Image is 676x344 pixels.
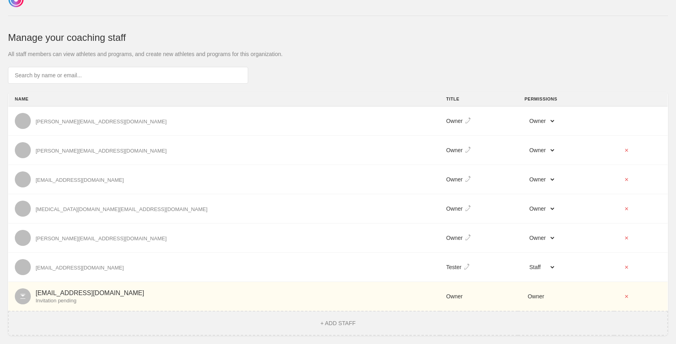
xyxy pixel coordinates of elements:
span: Tester [446,264,461,270]
div: Invitation pending [36,298,144,304]
iframe: Chat Widget [636,306,676,344]
button: ✕ [620,173,633,186]
th: TITLE [440,92,518,107]
span: Owner [524,292,547,301]
div: [EMAIL_ADDRESS][DOMAIN_NAME] [36,265,124,271]
th: NAME [8,92,440,107]
th: PERMISSIONS [518,92,614,107]
span: Owner [446,293,463,300]
div: [PERSON_NAME][EMAIL_ADDRESS][DOMAIN_NAME] [36,119,166,125]
h1: Manage your coaching staff [8,32,668,43]
div: [PERSON_NAME][EMAIL_ADDRESS][DOMAIN_NAME] [36,235,166,241]
button: ✕ [620,290,633,303]
div: [EMAIL_ADDRESS][DOMAIN_NAME] [36,290,144,297]
button: ✕ [620,202,633,215]
div: [MEDICAL_DATA][DOMAIN_NAME][EMAIL_ADDRESS][DOMAIN_NAME] [36,206,207,212]
div: [EMAIL_ADDRESS][DOMAIN_NAME] [36,177,124,183]
span: Owner [446,118,463,124]
span: Owner [446,205,463,212]
p: All staff members can view athletes and programs, and create new athletes and programs for this o... [8,51,668,57]
span: Owner [446,176,463,183]
button: + ADD STAFF [318,320,358,327]
span: Owner [446,235,463,241]
button: ✕ [620,231,633,244]
input: Search by name or email... [8,67,248,84]
span: Owner [446,147,463,153]
div: [PERSON_NAME][EMAIL_ADDRESS][DOMAIN_NAME] [36,148,166,154]
button: ✕ [620,144,633,157]
button: ✕ [620,261,633,274]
